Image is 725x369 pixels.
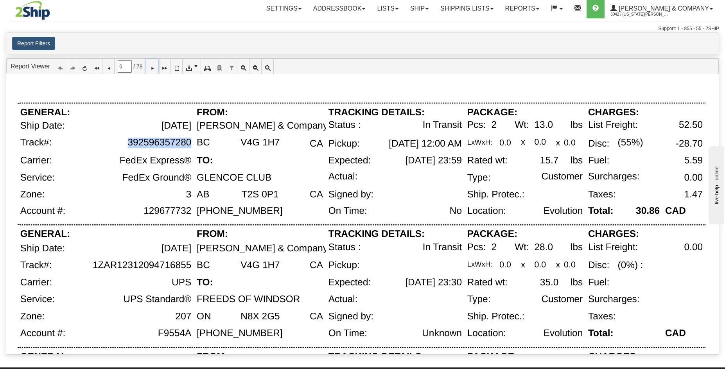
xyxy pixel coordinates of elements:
div: CHARGES: [588,229,639,239]
div: Taxes: [588,311,616,322]
div: GLENCOE CLUB [197,172,271,183]
a: Report Viewer [11,63,50,70]
div: 0.00 [684,172,703,183]
a: First Page [90,59,102,74]
div: [DATE] [161,243,191,254]
div: (55%) [618,138,643,148]
div: 1ZAR12312094716855 [93,260,191,270]
div: Taxes: [588,189,616,200]
a: Zoom In [237,59,249,74]
div: [DATE] 23:59 [405,155,462,166]
div: TO: [197,277,213,288]
div: UPS Standard® [123,294,191,305]
div: Account #: [20,328,65,339]
div: Expected: [328,155,371,166]
div: CHARGES: [588,351,639,362]
div: UPS [172,277,191,288]
div: 1.47 [684,189,703,200]
div: V4G 1H7 [240,260,280,270]
div: FREEDS OF WINDSOR [197,294,300,305]
div: Expected: [328,277,371,288]
a: Refresh [78,59,90,74]
div: FROM: [197,229,228,239]
div: FedEx Ground® [122,172,192,183]
div: GENERAL: [20,351,70,362]
div: Wt: [515,242,529,253]
div: Zone: [20,189,45,200]
div: Type: [467,172,491,183]
div: GENERAL: [20,229,70,239]
div: F9554A [158,328,191,339]
div: [PERSON_NAME] & Company Ltd. [197,243,346,254]
div: BC [197,138,210,148]
div: Signed by: [328,189,373,200]
div: Evolution [544,206,583,216]
div: ON [197,311,211,322]
span: / [133,63,135,70]
div: PACKAGE: [467,107,517,118]
div: Rated wt: [467,155,508,166]
div: Pickup: [328,260,360,270]
div: 28.0 [535,242,553,253]
div: T2S 0P1 [242,189,279,200]
div: LxWxH: [467,138,492,147]
div: Service: [20,294,55,305]
div: 5.59 [684,155,703,166]
a: Print [201,59,213,74]
div: List Freight: [588,242,638,253]
div: Evolution [544,328,583,339]
a: Zoom Out [249,59,262,74]
div: TRACKING DETAILS: [328,107,425,118]
div: Wt: [515,120,529,130]
a: Last Page [158,59,170,74]
div: Total: [588,206,614,216]
div: 13.0 [535,120,553,130]
div: 2 [492,120,497,130]
div: PACKAGE: [467,229,517,239]
div: 35.0 [540,277,559,288]
span: 78 [136,63,143,70]
div: (0%) : [618,260,643,270]
button: Report Filters [12,37,55,50]
div: 2 [492,242,497,253]
div: V4G 1H7 [240,138,280,148]
div: 129677732 [144,206,191,216]
div: Account #: [20,206,65,216]
div: Surcharges: [588,294,640,305]
div: Status : [328,120,361,130]
div: lbs [571,277,583,288]
div: CA [310,138,323,149]
div: Carrier: [20,155,52,166]
div: 30.86 [636,206,660,216]
div: CAD [665,206,686,216]
div: x [556,138,560,147]
div: In Transit [423,242,462,253]
div: Location: [467,328,506,339]
div: Disc: [588,260,609,270]
div: [PERSON_NAME] & Company Ltd. [197,120,346,131]
a: Toggle Print Preview [170,59,183,74]
div: On Time: [328,328,367,339]
div: Disc: [588,138,609,149]
div: Fuel: [588,277,609,288]
div: CA [310,260,323,270]
div: x [521,138,525,147]
div: Location: [467,206,506,216]
div: x [521,260,525,269]
div: Pickup: [328,138,360,149]
a: Export [183,59,201,74]
div: Surcharges: [588,172,640,182]
span: [PERSON_NAME] & Company [617,5,709,12]
div: 0.0 [535,260,546,269]
div: Track#: [20,260,52,270]
div: Zone: [20,311,45,322]
div: 0.0 [564,260,576,269]
div: GENERAL: [20,107,70,118]
div: 0.0 [564,138,576,147]
div: Actual: [328,294,358,305]
div: Pcs: [467,120,486,130]
div: TO: [197,155,213,166]
iframe: chat widget [707,145,724,224]
a: Toggle FullPage/PageWidth [262,59,274,74]
div: On Time: [328,206,367,216]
